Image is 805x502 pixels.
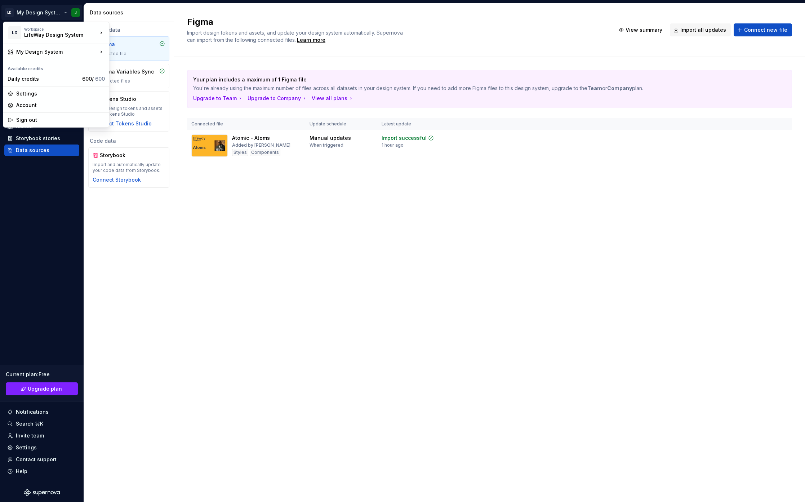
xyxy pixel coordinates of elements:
[82,76,105,82] span: 600 /
[24,27,98,31] div: Workspace
[24,31,85,39] div: LifeWay Design System
[5,62,108,73] div: Available credits
[8,75,79,83] div: Daily credits
[16,90,105,97] div: Settings
[8,26,21,39] div: LD
[16,102,105,109] div: Account
[95,76,105,82] span: 600
[16,48,98,55] div: My Design System
[16,116,105,124] div: Sign out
